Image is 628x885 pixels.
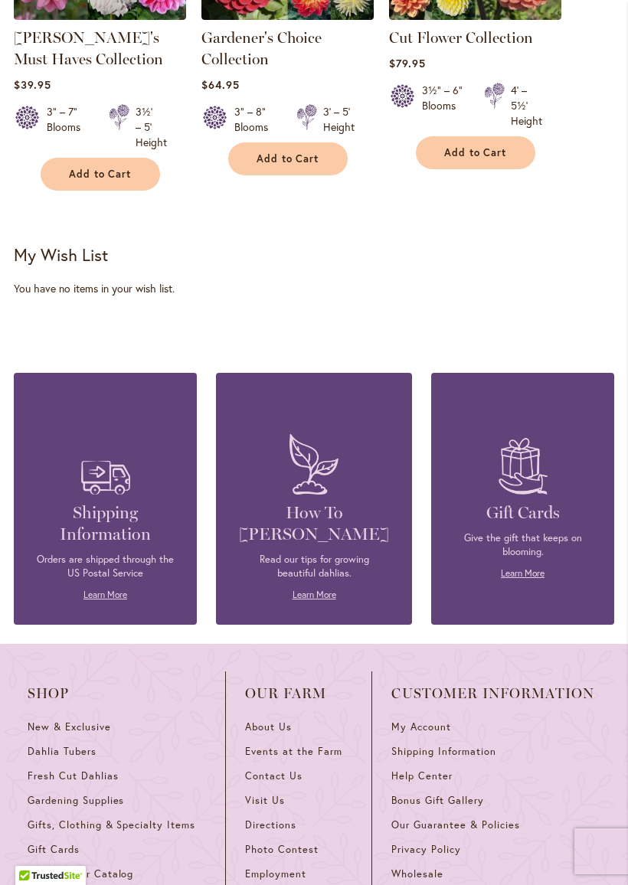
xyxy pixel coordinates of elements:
[389,56,426,70] span: $79.95
[391,843,461,856] span: Privacy Policy
[245,686,352,701] span: Our Farm
[37,502,174,545] h4: Shipping Information
[391,769,453,782] span: Help Center
[293,589,336,600] a: Learn More
[416,136,535,169] button: Add to Cart
[511,83,542,129] div: 4' – 5½' Height
[239,553,389,580] p: Read our tips for growing beautiful dahlias.
[245,843,319,856] span: Photo Contest
[454,502,591,524] h4: Gift Cards
[28,686,206,701] span: Shop
[28,794,124,807] span: Gardening Supplies
[391,818,519,831] span: Our Guarantee & Policies
[201,77,240,92] span: $64.95
[391,867,443,880] span: Wholesale
[239,502,389,545] h4: How To [PERSON_NAME]
[391,686,594,701] span: Customer Information
[245,818,296,831] span: Directions
[323,104,355,135] div: 3' – 5' Height
[245,720,292,733] span: About Us
[28,818,195,831] span: Gifts, Clothing & Specialty Items
[47,104,90,150] div: 3" – 7" Blooms
[391,794,483,807] span: Bonus Gift Gallery
[454,531,591,559] p: Give the gift that keeps on blooming.
[228,142,348,175] button: Add to Cart
[14,8,186,23] a: Heather's Must Haves Collection
[37,553,174,580] p: Orders are shipped through the US Postal Service
[257,152,319,165] span: Add to Cart
[391,720,451,733] span: My Account
[14,281,614,296] div: You have no items in your wish list.
[389,8,561,23] a: CUT FLOWER COLLECTION
[28,720,111,733] span: New & Exclusive
[14,77,51,92] span: $39.95
[28,745,96,758] span: Dahlia Tubers
[41,158,160,191] button: Add to Cart
[391,745,496,758] span: Shipping Information
[28,769,119,782] span: Fresh Cut Dahlias
[501,567,545,579] a: Learn More
[201,8,374,23] a: Gardener's Choice Collection
[245,794,285,807] span: Visit Us
[69,168,132,181] span: Add to Cart
[83,589,127,600] a: Learn More
[422,83,466,129] div: 3½" – 6" Blooms
[14,243,108,266] strong: My Wish List
[245,745,342,758] span: Events at the Farm
[136,104,167,150] div: 3½' – 5' Height
[444,146,507,159] span: Add to Cart
[201,28,322,68] a: Gardener's Choice Collection
[14,28,163,68] a: [PERSON_NAME]'s Must Haves Collection
[11,831,54,874] iframe: Launch Accessibility Center
[389,28,533,47] a: Cut Flower Collection
[245,867,306,880] span: Employment
[245,769,303,782] span: Contact Us
[234,104,278,135] div: 3" – 8" Blooms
